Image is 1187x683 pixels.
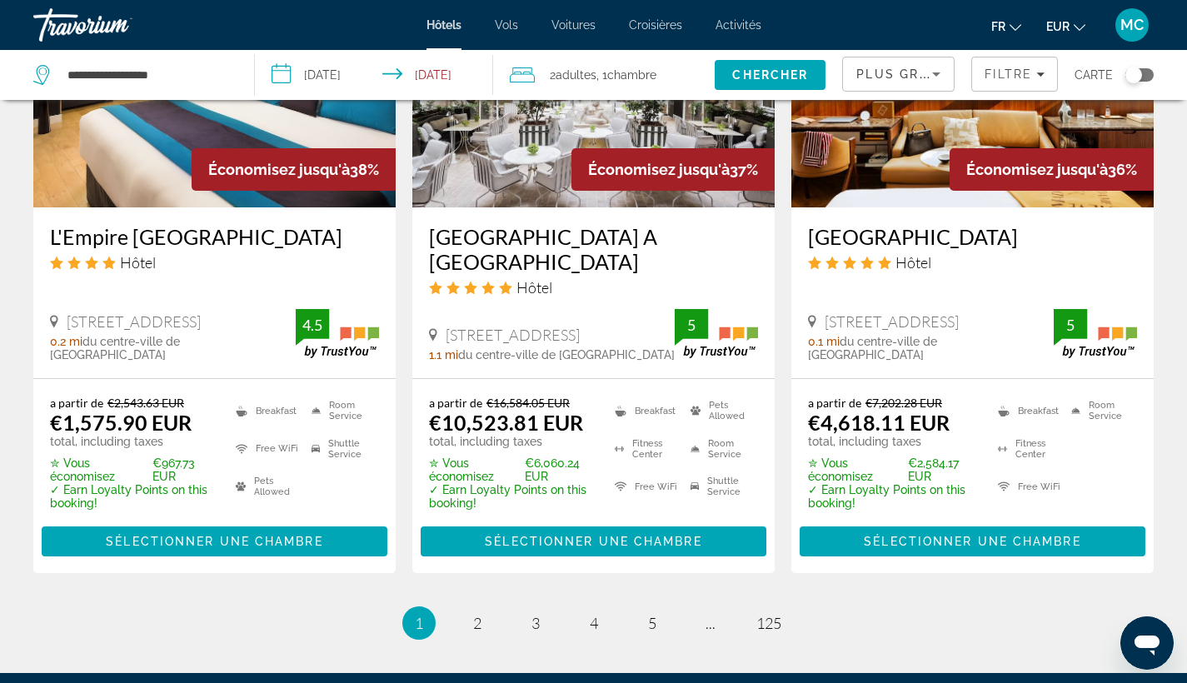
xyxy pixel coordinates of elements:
li: Fitness Center [606,434,682,464]
a: [GEOGRAPHIC_DATA] [808,224,1137,249]
div: 4.5 [296,315,329,335]
p: total, including taxes [808,435,977,448]
ins: €1,575.90 EUR [50,410,192,435]
p: total, including taxes [429,435,594,448]
span: [STREET_ADDRESS] [67,312,201,331]
a: Vols [495,18,518,32]
div: 37% [571,148,775,191]
img: TrustYou guest rating badge [296,309,379,358]
div: 5 [675,315,708,335]
ins: €10,523.81 EUR [429,410,583,435]
li: Breakfast [990,396,1064,426]
button: Travelers: 2 adults, 0 children [493,50,715,100]
li: Breakfast [227,396,303,426]
li: Free WiFi [990,472,1064,502]
button: Toggle map [1113,67,1154,82]
span: 4 [590,614,598,632]
li: Shuttle Service [303,434,379,464]
span: ✮ Vous économisez [808,456,904,483]
span: du centre-ville de [GEOGRAPHIC_DATA] [50,335,180,361]
span: a partir de [429,396,482,410]
button: Sélectionner une chambre [42,526,387,556]
span: 5 [648,614,656,632]
div: 5 star Hotel [429,278,758,297]
span: Hôtel [516,278,552,297]
a: Sélectionner une chambre [800,531,1145,549]
span: Adultes [556,68,596,82]
span: 2 [473,614,481,632]
button: Change language [991,14,1021,38]
li: Pets Allowed [227,472,303,502]
p: total, including taxes [50,435,215,448]
p: €967.73 EUR [50,456,215,483]
img: TrustYou guest rating badge [675,309,758,358]
span: Filtre [985,67,1032,81]
li: Breakfast [606,396,682,426]
p: ✓ Earn Loyalty Points on this booking! [50,483,215,510]
span: 1.1 mi [429,348,458,361]
a: Sélectionner une chambre [421,531,766,549]
span: Chambre [607,68,656,82]
h3: L'Empire [GEOGRAPHIC_DATA] [50,224,379,249]
span: 1 [415,614,423,632]
span: ... [706,614,716,632]
li: Free WiFi [227,434,303,464]
span: a partir de [50,396,103,410]
span: Plus grandes économies [856,67,1055,81]
span: Sélectionner une chambre [485,535,701,548]
a: Activités [716,18,761,32]
li: Pets Allowed [682,396,758,426]
nav: Pagination [33,606,1154,640]
div: 5 star Hotel [808,253,1137,272]
span: 3 [531,614,540,632]
a: Hôtels [426,18,461,32]
del: €16,584.05 EUR [486,396,570,410]
div: 5 [1054,315,1087,335]
span: Voitures [551,18,596,32]
button: Select check in and out date [255,50,493,100]
input: Search hotel destination [66,62,229,87]
button: Filters [971,57,1058,92]
p: ✓ Earn Loyalty Points on this booking! [429,483,594,510]
p: €2,584.17 EUR [808,456,977,483]
span: 2 [550,63,596,87]
span: a partir de [808,396,861,410]
li: Room Service [682,434,758,464]
span: Hôtel [120,253,156,272]
a: [GEOGRAPHIC_DATA] A [GEOGRAPHIC_DATA] [429,224,758,274]
li: Free WiFi [606,472,682,502]
a: Croisières [629,18,682,32]
a: Sélectionner une chambre [42,531,387,549]
span: EUR [1046,20,1070,33]
img: TrustYou guest rating badge [1054,309,1137,358]
li: Shuttle Service [682,472,758,502]
span: ✮ Vous économisez [50,456,148,483]
li: Room Service [1063,396,1137,426]
span: Sélectionner une chambre [864,535,1080,548]
span: MC [1120,17,1144,33]
button: Sélectionner une chambre [800,526,1145,556]
div: 38% [192,148,396,191]
span: [STREET_ADDRESS] [825,312,959,331]
span: du centre-ville de [GEOGRAPHIC_DATA] [808,335,937,361]
li: Room Service [303,396,379,426]
span: du centre-ville de [GEOGRAPHIC_DATA] [458,348,675,361]
ins: €4,618.11 EUR [808,410,950,435]
span: Économisez jusqu'à [966,161,1108,178]
iframe: Bouton de lancement de la fenêtre de messagerie [1120,616,1174,670]
span: 125 [756,614,781,632]
button: Search [715,60,825,90]
span: Chercher [732,68,808,82]
span: 0.2 mi [50,335,82,348]
div: 36% [950,148,1154,191]
del: €7,202.28 EUR [865,396,942,410]
span: fr [991,20,1005,33]
a: Travorium [33,3,200,47]
li: Fitness Center [990,434,1064,464]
